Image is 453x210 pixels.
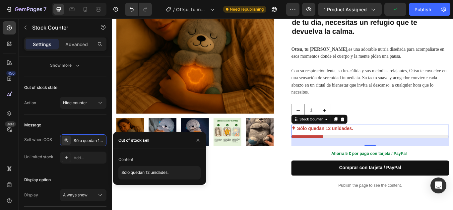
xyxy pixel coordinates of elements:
[240,100,255,114] button: increment
[265,170,337,179] div: Comprar con tarjeta / PayPal
[209,58,390,89] span: Con su respiración lenta, su luz cálida y sus melodías relajantes, Ottsu te envuelve en una sensa...
[24,85,57,91] div: Out of stock state
[3,3,49,16] button: 7
[318,3,382,16] button: 1 product assigned
[24,137,52,143] div: Sell when OOS
[218,114,247,120] div: Stock Counter
[24,154,53,160] div: Unlimited stock
[63,192,88,197] span: Always show
[60,97,106,109] button: Hide counter
[176,6,207,13] span: Ottsu, tu momento de calma
[118,137,149,143] div: Out of stock sell
[24,59,106,71] button: Show more
[230,6,264,12] span: Need republishing
[112,19,453,210] iframe: Design area
[74,155,105,161] div: Add...
[60,189,106,201] button: Always show
[6,71,16,76] div: 450
[324,6,367,13] span: 1 product assigned
[209,191,393,198] p: Publish the page to see the content.
[24,192,38,198] div: Display
[430,177,446,193] div: Open Intercom Messenger
[209,166,393,183] button: Comprar con tarjeta / PayPal
[409,3,437,16] button: Publish
[24,122,41,128] div: Message
[173,6,175,13] span: /
[209,33,388,47] span: es una adorable nutria diseñada para acompañarte en esos momentos donde el cuerpo y la mente pide...
[65,41,88,48] p: Advanced
[32,24,89,32] p: Stock Counter
[209,33,276,38] b: Ottsu, tu [PERSON_NAME],
[210,100,225,114] button: decrement
[63,100,87,105] span: Hide counter
[24,100,36,106] div: Action
[74,138,105,144] div: Sólo quedan 16 unidades.
[210,153,390,162] p: Ahorra 5 € por pago con tarjeta / PayPal
[50,62,81,69] div: Show more
[5,121,16,127] div: Beta
[415,6,431,13] div: Publish
[216,124,281,133] p: Sólo quedan 12 unidades.
[43,5,46,13] p: 7
[33,41,51,48] p: Settings
[24,177,51,183] div: Display option
[118,157,133,163] div: Content
[125,3,152,16] div: Undo/Redo
[225,100,240,114] input: quantity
